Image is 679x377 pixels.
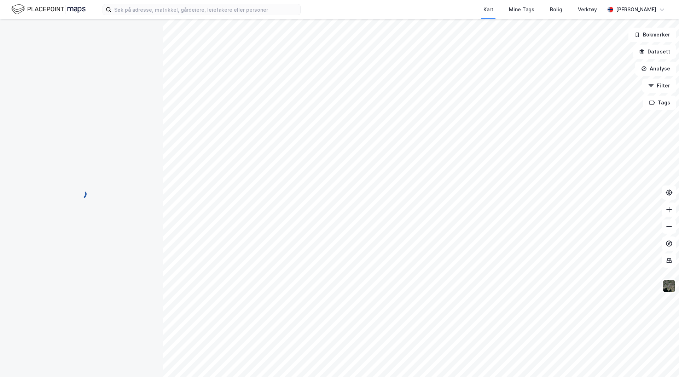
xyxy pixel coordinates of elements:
button: Bokmerker [628,28,676,42]
button: Filter [642,79,676,93]
button: Tags [643,96,676,110]
div: [PERSON_NAME] [616,5,656,14]
div: Kontrollprogram for chat [644,343,679,377]
div: Verktøy [578,5,597,14]
img: logo.f888ab2527a4732fd821a326f86c7f29.svg [11,3,86,16]
iframe: Chat Widget [644,343,679,377]
input: Søk på adresse, matrikkel, gårdeiere, leietakere eller personer [111,4,300,15]
div: Kart [483,5,493,14]
button: Datasett [633,45,676,59]
img: 9k= [662,279,676,293]
button: Analyse [635,62,676,76]
div: Bolig [550,5,562,14]
img: spinner.a6d8c91a73a9ac5275cf975e30b51cfb.svg [76,188,87,200]
div: Mine Tags [509,5,534,14]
